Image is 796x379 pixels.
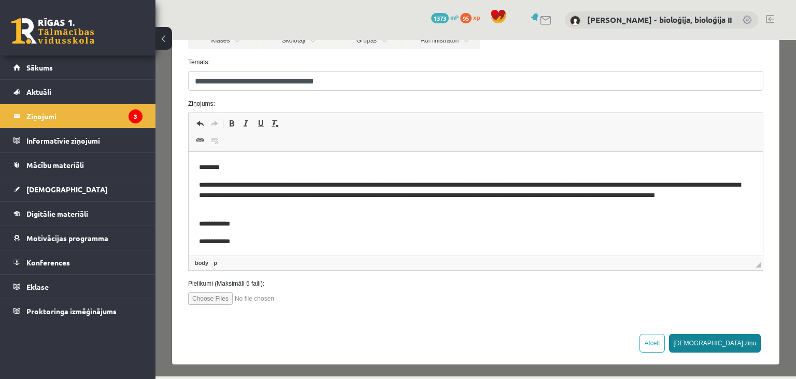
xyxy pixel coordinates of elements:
[26,160,84,170] span: Mācību materiāli
[26,185,108,194] span: [DEMOGRAPHIC_DATA]
[600,222,605,228] span: Resize
[69,77,83,90] a: Bold (Ctrl+B)
[460,13,472,23] span: 95
[13,226,143,250] a: Motivācijas programma
[514,294,606,313] button: [DEMOGRAPHIC_DATA] ziņu
[11,18,94,44] a: Rīgas 1. Tālmācības vidusskola
[431,13,449,23] span: 1373
[13,275,143,299] a: Eklase
[587,15,732,25] a: [PERSON_NAME] - bioloģija, bioloģija II
[37,94,52,107] a: Link (Ctrl+K)
[37,218,55,228] a: body element
[570,16,580,26] img: Elza Saulīte - bioloģija, bioloģija II
[26,129,143,152] legend: Informatīvie ziņojumi
[13,55,143,79] a: Sākums
[13,299,143,323] a: Proktoringa izmēģinājums
[473,13,480,21] span: xp
[83,77,98,90] a: Italic (Ctrl+I)
[26,104,143,128] legend: Ziņojumi
[98,77,112,90] a: Underline (Ctrl+U)
[13,104,143,128] a: Ziņojumi3
[37,77,52,90] a: Undo (Ctrl+Z)
[13,80,143,104] a: Aktuāli
[13,129,143,152] a: Informatīvie ziņojumi
[484,294,509,313] button: Atcelt
[13,202,143,226] a: Digitālie materiāli
[25,59,616,68] label: Ziņojums:
[26,282,49,291] span: Eklase
[13,250,143,274] a: Konferences
[52,94,66,107] a: Unlink
[431,13,459,21] a: 1373 mP
[26,306,117,316] span: Proktoringa izmēģinājums
[460,13,485,21] a: 95 xp
[26,258,70,267] span: Konferences
[25,239,616,248] label: Pielikumi (Maksimāli 5 faili):
[26,209,88,218] span: Digitālie materiāli
[13,177,143,201] a: [DEMOGRAPHIC_DATA]
[112,77,127,90] a: Remove Format
[26,233,108,243] span: Motivācijas programma
[129,109,143,123] i: 3
[56,218,64,228] a: p element
[26,87,51,96] span: Aktuāli
[52,77,66,90] a: Redo (Ctrl+Y)
[450,13,459,21] span: mP
[26,63,53,72] span: Sākums
[25,18,616,27] label: Temats:
[13,153,143,177] a: Mācību materiāli
[33,112,607,216] iframe: Editor, wiswyg-editor-47024908320040-1757617025-741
